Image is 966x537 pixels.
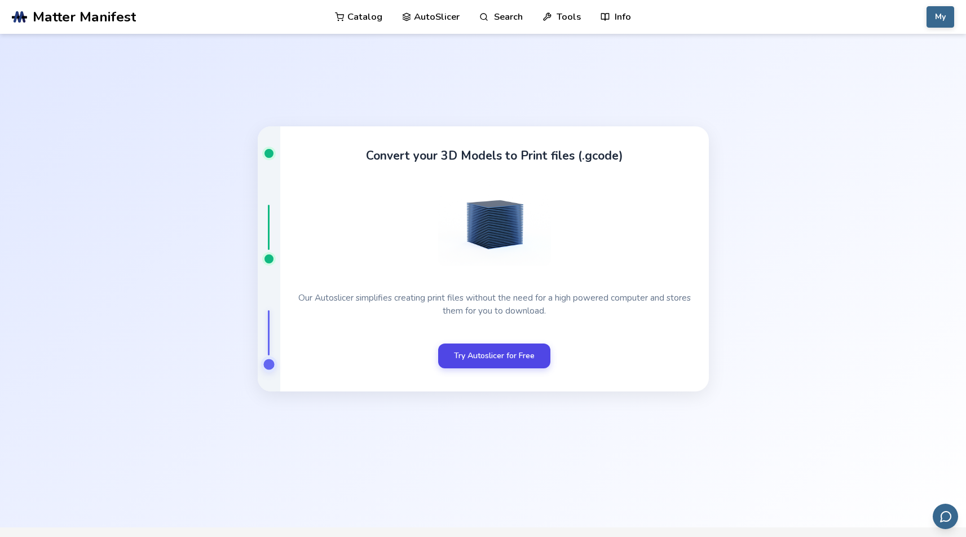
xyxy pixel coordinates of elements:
div: Our Autoslicer simplifies creating print files without the need for a high powered computer and s... [298,291,691,317]
img: Convert your 3D Models to Print files (.gcode) [438,185,551,266]
h2: Convert your 3D Models to Print files (.gcode) [366,149,623,162]
button: My [927,6,954,28]
span: Matter Manifest [33,9,136,25]
button: Send feedback via email [933,504,958,529]
a: Try Autoslicer for Free [438,344,550,368]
